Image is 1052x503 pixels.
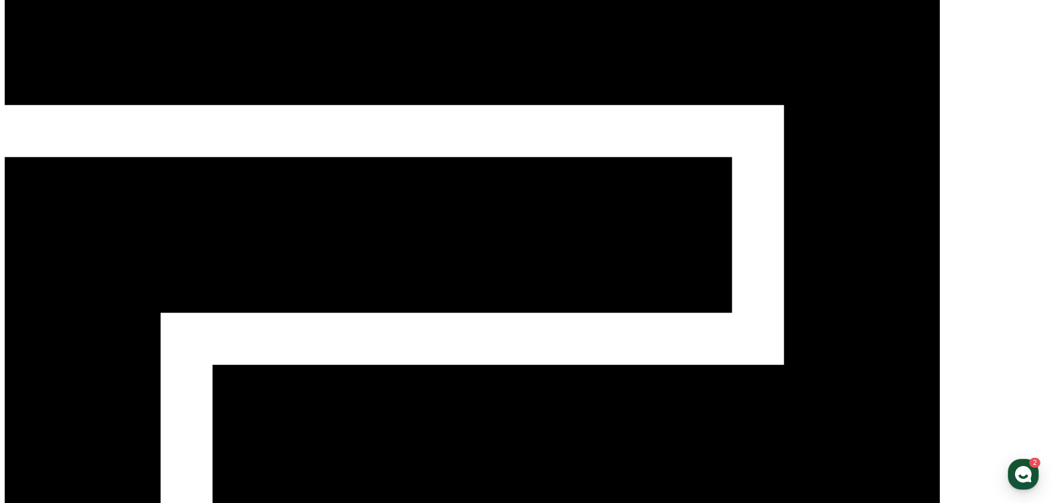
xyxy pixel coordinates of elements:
a: 설정 [142,350,212,378]
span: 대화 [101,367,114,376]
a: 홈 [3,350,73,378]
span: 2 [112,350,116,358]
span: 설정 [171,367,184,375]
span: 홈 [35,367,41,375]
a: 2대화 [73,350,142,378]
